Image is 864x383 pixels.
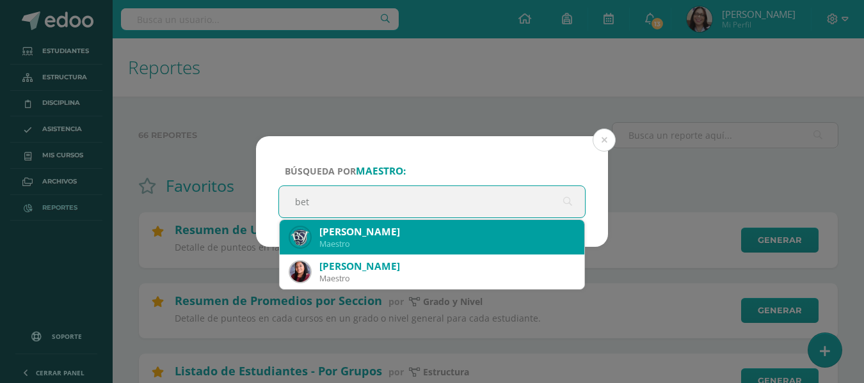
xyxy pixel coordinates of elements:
[319,260,574,273] div: [PERSON_NAME]
[319,225,574,238] div: [PERSON_NAME]
[319,273,574,284] div: Maestro
[285,165,406,177] span: Búsqueda por
[290,262,310,282] img: e3ef1c2e9fb4cf0091d72784ffee823d.png
[356,164,406,178] strong: maestro:
[279,186,585,217] input: ej. Nicholas Alekzander, etc.
[319,238,574,249] div: Maestro
[290,227,310,247] img: 4ad66ca0c65d19b754e3d5d7000ffc1b.png
[593,129,616,152] button: Close (Esc)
